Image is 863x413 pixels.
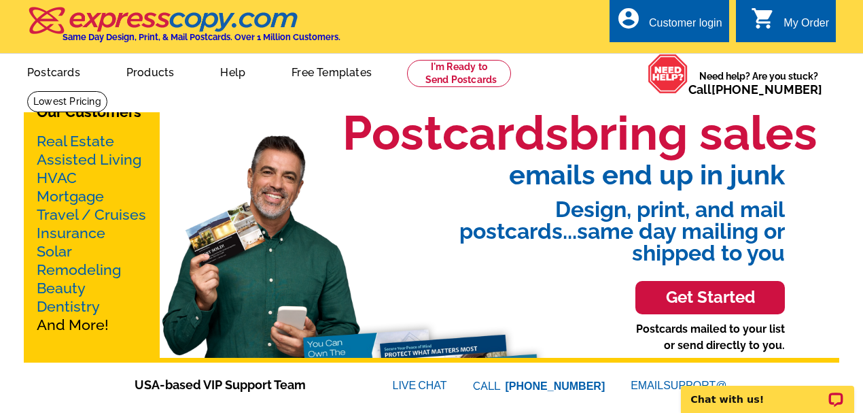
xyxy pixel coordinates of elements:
[616,6,641,31] i: account_circle
[37,298,100,315] a: Dentistry
[663,378,728,394] font: SUPPORT@
[310,188,785,264] span: Design, print, and mail postcards...same day mailing or shipped to you
[105,55,196,87] a: Products
[393,380,447,391] a: LIVECHAT
[135,376,352,394] span: USA-based VIP Support Team
[37,261,121,278] a: Remodeling
[27,16,340,42] a: Same Day Design, Print, & Mail Postcards. Over 1 Million Customers.
[37,206,146,223] a: Travel / Cruises
[751,6,775,31] i: shopping_cart
[37,243,72,260] a: Solar
[616,15,722,32] a: account_circle Customer login
[37,225,105,242] a: Insurance
[63,32,340,42] h4: Same Day Design, Print, & Mail Postcards. Over 1 Million Customers.
[649,17,722,36] div: Customer login
[652,288,768,308] h3: Get Started
[37,132,147,334] p: And More!
[648,54,688,94] img: help
[342,104,817,161] h1: Postcards bring sales
[688,69,829,97] span: Need help? Are you stuck?
[310,161,785,188] span: emails end up in junk
[270,55,393,87] a: Free Templates
[506,380,605,392] a: [PHONE_NUMBER]
[636,321,785,354] p: Postcards mailed to your list or send directly to you.
[711,82,822,97] a: [PHONE_NUMBER]
[37,280,86,297] a: Beauty
[37,188,104,205] a: Mortgage
[198,55,267,87] a: Help
[688,82,822,97] span: Call
[37,169,77,186] a: HVAC
[635,264,785,321] a: Get Started
[393,378,419,394] font: LIVE
[37,151,141,168] a: Assisted Living
[473,378,502,395] font: CALL
[37,133,114,150] a: Real Estate
[672,370,863,413] iframe: LiveChat chat widget
[5,55,102,87] a: Postcards
[783,17,829,36] div: My Order
[631,380,728,391] a: EMAILSUPPORT@
[751,15,829,32] a: shopping_cart My Order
